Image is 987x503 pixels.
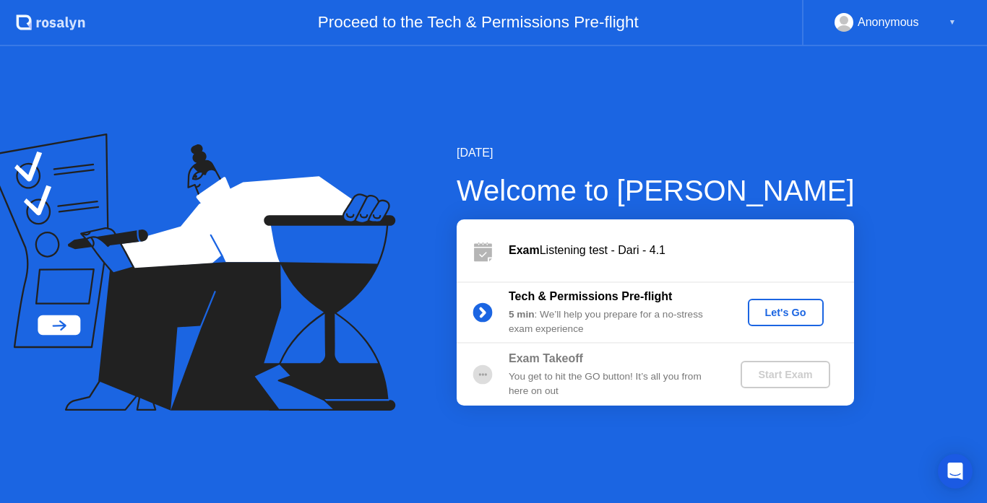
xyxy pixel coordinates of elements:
[509,307,717,337] div: : We’ll help you prepare for a no-stress exam experience
[741,361,829,388] button: Start Exam
[748,299,824,326] button: Let's Go
[754,307,818,318] div: Let's Go
[509,242,854,259] div: Listening test - Dari - 4.1
[457,169,855,212] div: Welcome to [PERSON_NAME]
[746,369,824,380] div: Start Exam
[949,13,956,32] div: ▼
[509,309,535,320] b: 5 min
[858,13,919,32] div: Anonymous
[457,144,855,162] div: [DATE]
[509,352,583,364] b: Exam Takeoff
[509,369,717,399] div: You get to hit the GO button! It’s all you from here on out
[509,244,540,256] b: Exam
[938,454,973,489] div: Open Intercom Messenger
[509,290,672,302] b: Tech & Permissions Pre-flight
